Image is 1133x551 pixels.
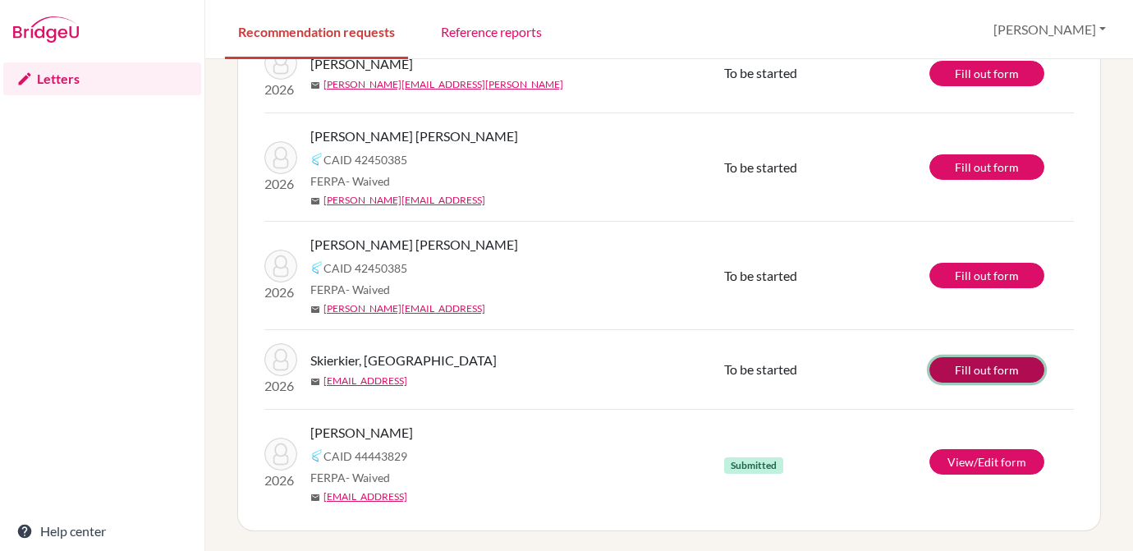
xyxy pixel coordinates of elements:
[264,471,297,490] p: 2026
[724,361,797,377] span: To be started
[310,469,390,486] span: FERPA
[264,80,297,99] p: 2026
[929,449,1044,475] a: View/Edit form
[323,489,407,504] a: [EMAIL_ADDRESS]
[724,457,783,474] span: Submitted
[724,159,797,175] span: To be started
[323,77,563,92] a: [PERSON_NAME][EMAIL_ADDRESS][PERSON_NAME]
[310,153,323,166] img: Common App logo
[264,376,297,396] p: 2026
[428,2,555,59] a: Reference reports
[310,235,518,255] span: [PERSON_NAME] [PERSON_NAME]
[310,351,497,370] span: Skierkier, [GEOGRAPHIC_DATA]
[929,263,1044,288] a: Fill out form
[323,374,407,388] a: [EMAIL_ADDRESS]
[3,62,201,95] a: Letters
[264,282,297,302] p: 2026
[929,357,1044,383] a: Fill out form
[310,281,390,298] span: FERPA
[323,301,485,316] a: [PERSON_NAME][EMAIL_ADDRESS]
[346,471,390,484] span: - Waived
[323,259,407,277] span: CAID 42450385
[310,261,323,274] img: Common App logo
[264,174,297,194] p: 2026
[346,282,390,296] span: - Waived
[264,47,297,80] img: Faccas, Luciana
[310,80,320,90] span: mail
[225,2,408,59] a: Recommendation requests
[986,14,1113,45] button: [PERSON_NAME]
[929,61,1044,86] a: Fill out form
[264,343,297,376] img: Skierkier, Nazareth
[346,174,390,188] span: - Waived
[310,54,413,74] span: [PERSON_NAME]
[3,515,201,548] a: Help center
[264,438,297,471] img: Quintas, Maximo
[724,65,797,80] span: To be started
[13,16,79,43] img: Bridge-U
[310,172,390,190] span: FERPA
[310,423,413,443] span: [PERSON_NAME]
[264,141,297,174] img: Diaz de Vivar, Joaquina
[310,196,320,206] span: mail
[323,448,407,465] span: CAID 44443829
[929,154,1044,180] a: Fill out form
[264,250,297,282] img: Diaz de Vivar, Joaquina
[724,268,797,283] span: To be started
[323,151,407,168] span: CAID 42450385
[310,449,323,462] img: Common App logo
[310,377,320,387] span: mail
[323,193,485,208] a: [PERSON_NAME][EMAIL_ADDRESS]
[310,305,320,315] span: mail
[310,126,518,146] span: [PERSON_NAME] [PERSON_NAME]
[310,493,320,503] span: mail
